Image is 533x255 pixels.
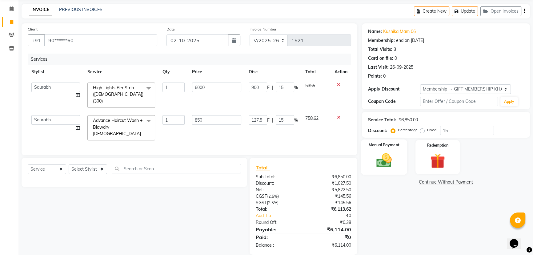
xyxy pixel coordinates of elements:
div: ₹6,850.00 [303,174,356,180]
div: 0 [383,73,386,79]
span: 5355 [305,83,315,88]
div: ₹6,114.00 [303,226,356,233]
div: Membership: [368,37,395,44]
div: ₹0 [303,233,356,241]
label: Redemption [427,143,448,148]
iframe: chat widget [507,230,527,249]
div: ₹6,113.62 [303,206,356,212]
a: x [103,98,106,104]
th: Qty [159,65,188,79]
div: ₹6,114.00 [303,242,356,249]
div: Service Total: [368,117,396,123]
div: Round Off: [251,219,303,226]
input: Search or Scan [112,164,241,173]
span: High Lights Per Strip ([DEMOGRAPHIC_DATA]) (300) [93,85,143,104]
img: _cash.svg [372,152,397,169]
th: Service [84,65,159,79]
div: Total Visits: [368,46,392,53]
div: ( ) [251,200,303,206]
div: Total: [251,206,303,212]
div: Coupon Code [368,98,420,105]
th: Disc [245,65,302,79]
button: +91 [28,34,45,46]
div: Balance : [251,242,303,249]
th: Price [188,65,245,79]
div: Discount: [368,127,387,134]
div: Last Visit: [368,64,389,71]
label: Percentage [398,127,418,133]
th: Action [331,65,351,79]
div: ₹1,027.50 [303,180,356,187]
span: SGST [256,200,267,205]
div: ₹6,850.00 [399,117,418,123]
a: PREVIOUS INVOICES [59,7,102,12]
a: Continue Without Payment [363,179,529,185]
span: | [272,84,273,91]
div: ( ) [251,193,303,200]
span: % [294,117,298,123]
span: CGST [256,193,267,199]
span: F [267,117,270,123]
div: Payable: [251,226,303,233]
div: Sub Total: [251,174,303,180]
div: Paid: [251,233,303,241]
button: Apply [500,97,518,106]
div: Card on file: [368,55,393,62]
div: 0 [395,55,397,62]
img: _gift.svg [426,152,450,170]
a: Add Tip [251,212,312,219]
button: Open Invoices [480,6,521,16]
span: 758.62 [305,115,319,121]
label: Invoice Number [250,26,276,32]
input: Search by Name/Mobile/Email/Code [44,34,157,46]
div: Points: [368,73,382,79]
div: ₹5,822.50 [303,187,356,193]
div: ₹0 [312,212,356,219]
label: Fixed [427,127,436,133]
a: INVOICE [29,4,52,15]
div: Apply Discount [368,86,420,92]
div: Services [28,54,356,65]
span: 2.5% [268,194,278,199]
div: ₹0.38 [303,219,356,226]
div: Name: [368,28,382,35]
a: Kushika Mam 06 [383,28,416,35]
button: Create New [414,6,449,16]
input: Enter Offer / Coupon Code [420,97,498,106]
span: 2.5% [268,200,277,205]
span: Total [256,164,270,171]
div: 3 [394,46,396,53]
div: end on [DATE] [396,37,424,44]
button: Update [452,6,478,16]
a: x [141,131,144,136]
div: Net: [251,187,303,193]
div: ₹145.56 [303,193,356,200]
span: % [294,84,298,91]
div: Discount: [251,180,303,187]
span: F [267,84,270,91]
span: Advance Haircut Wash + Blowdry [DEMOGRAPHIC_DATA] [93,118,142,136]
th: Total [302,65,331,79]
label: Client [28,26,38,32]
th: Stylist [28,65,84,79]
span: | [272,117,273,123]
label: Date [166,26,175,32]
label: Manual Payment [369,142,399,148]
div: ₹145.56 [303,200,356,206]
div: 26-09-2025 [390,64,413,71]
